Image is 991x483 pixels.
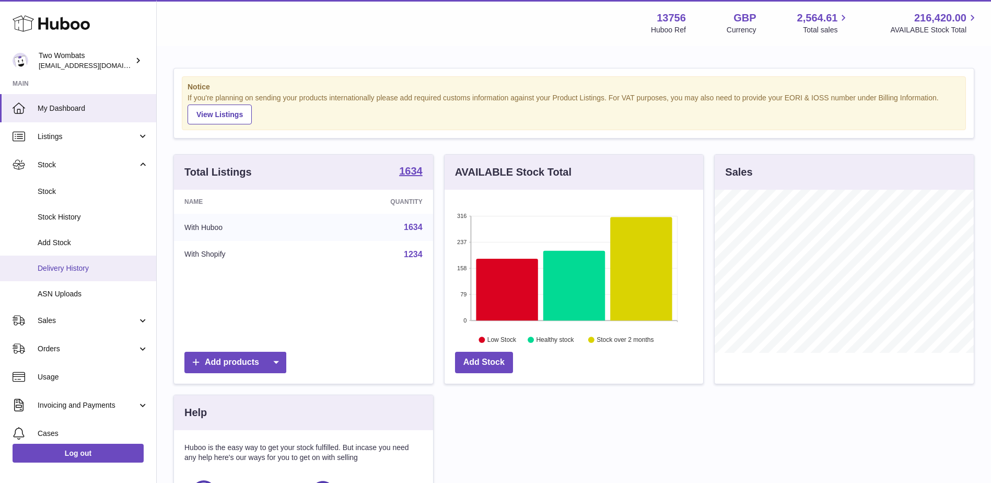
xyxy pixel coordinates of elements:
th: Quantity [313,190,433,214]
span: Invoicing and Payments [38,400,137,410]
text: Stock over 2 months [597,336,654,343]
a: 216,420.00 AVAILABLE Stock Total [890,11,978,35]
div: If you're planning on sending your products internationally please add required customs informati... [188,93,960,124]
strong: Notice [188,82,960,92]
a: Log out [13,444,144,463]
h3: AVAILABLE Stock Total [455,165,572,179]
a: Add Stock [455,352,513,373]
span: Stock [38,160,137,170]
a: 1634 [404,223,423,232]
a: Add products [184,352,286,373]
text: Low Stock [487,336,517,343]
span: Stock [38,187,148,197]
div: Huboo Ref [651,25,686,35]
h3: Help [184,406,207,420]
h3: Sales [725,165,752,179]
text: 158 [457,265,467,271]
a: 1234 [404,250,423,259]
span: Delivery History [38,263,148,273]
span: Sales [38,316,137,326]
span: Listings [38,132,137,142]
h3: Total Listings [184,165,252,179]
img: internalAdmin-13756@internal.huboo.com [13,53,28,68]
span: 2,564.61 [797,11,838,25]
strong: 1634 [399,166,423,176]
text: 316 [457,213,467,219]
span: 216,420.00 [914,11,966,25]
span: AVAILABLE Stock Total [890,25,978,35]
span: [EMAIL_ADDRESS][DOMAIN_NAME] [39,61,154,70]
td: With Huboo [174,214,313,241]
span: Total sales [803,25,849,35]
a: 1634 [399,166,423,178]
span: My Dashboard [38,103,148,113]
span: Usage [38,372,148,382]
strong: GBP [733,11,756,25]
div: Two Wombats [39,51,133,71]
text: 79 [460,291,467,297]
span: Stock History [38,212,148,222]
th: Name [174,190,313,214]
span: Add Stock [38,238,148,248]
span: ASN Uploads [38,289,148,299]
p: Huboo is the easy way to get your stock fulfilled. But incase you need any help here's our ways f... [184,443,423,463]
strong: 13756 [657,11,686,25]
a: View Listings [188,105,252,124]
text: 237 [457,239,467,245]
td: With Shopify [174,241,313,268]
text: 0 [463,317,467,324]
span: Cases [38,429,148,439]
div: Currency [727,25,756,35]
a: 2,564.61 Total sales [797,11,850,35]
span: Orders [38,344,137,354]
text: Healthy stock [536,336,574,343]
